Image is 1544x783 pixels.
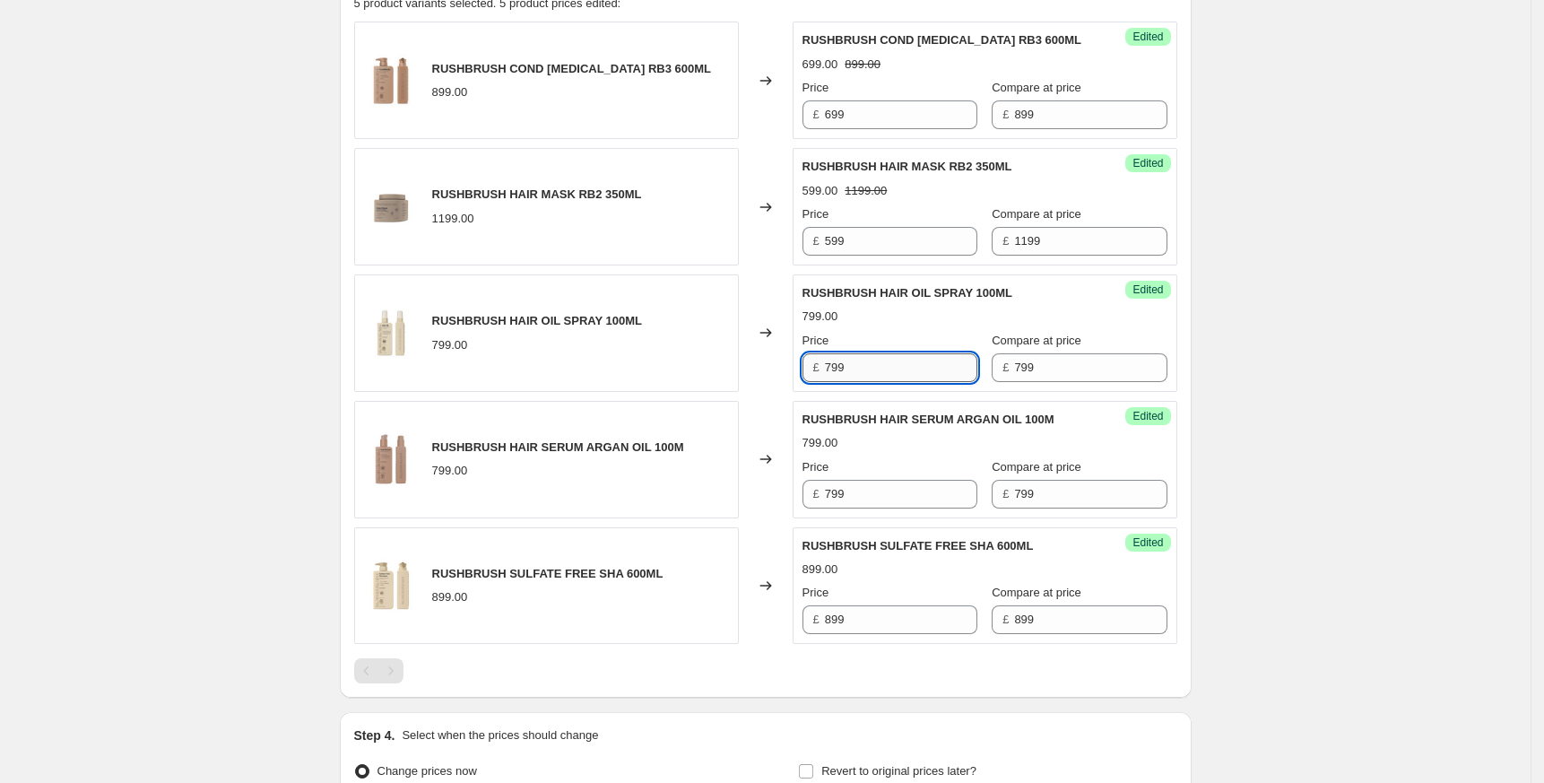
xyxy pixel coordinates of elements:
[432,83,468,101] div: 899.00
[432,336,468,354] div: 799.00
[802,33,1082,47] span: RUSHBRUSH COND [MEDICAL_DATA] RB3 600ML
[802,561,838,579] div: 899.00
[432,62,712,75] span: RUSHBRUSH COND [MEDICAL_DATA] RB3 600ML
[432,314,643,327] span: RUSHBRUSH HAIR OIL SPRAY 100ML
[377,764,477,778] span: Change prices now
[802,182,838,200] div: 599.00
[802,286,1013,300] span: RUSHBRUSH HAIR OIL SPRAY 100ML
[432,187,642,201] span: RUSHBRUSH HAIR MASK RB2 350ML
[1002,234,1009,248] span: £
[364,559,418,613] img: 01JW1MZB75S15FMR04804S3G0F_80x.jpg
[432,462,468,480] div: 799.00
[432,210,474,228] div: 1199.00
[1132,409,1163,423] span: Edited
[432,567,664,580] span: RUSHBRUSH SULFATE FREE SHA 600ML
[1132,156,1163,170] span: Edited
[402,726,598,744] p: Select when the prices should change
[802,434,838,452] div: 799.00
[802,308,838,326] div: 799.00
[992,460,1081,474] span: Compare at price
[992,81,1081,94] span: Compare at price
[813,108,820,121] span: £
[845,182,887,200] strike: 1199.00
[1002,613,1009,626] span: £
[364,180,418,234] img: 01JW1ADBA3XAW24D70S7MHKXR2_80x.jpg
[1132,283,1163,297] span: Edited
[802,334,829,347] span: Price
[364,306,418,360] img: 01JW1MQDRPYK6C3Q41SBQXN3NK_80x.jpg
[802,81,829,94] span: Price
[802,160,1012,173] span: RUSHBRUSH HAIR MASK RB2 350ML
[432,440,684,454] span: RUSHBRUSH HAIR SERUM ARGAN OIL 100M
[432,588,468,606] div: 899.00
[1132,535,1163,550] span: Edited
[802,207,829,221] span: Price
[1002,361,1009,374] span: £
[813,487,820,500] span: £
[1132,30,1163,44] span: Edited
[992,207,1081,221] span: Compare at price
[364,54,418,108] img: 01JW1MN2HQDRAK04TJ0PNK8WST_80x.jpg
[1002,487,1009,500] span: £
[845,56,880,74] strike: 899.00
[354,726,395,744] h2: Step 4.
[992,334,1081,347] span: Compare at price
[802,460,829,474] span: Price
[813,613,820,626] span: £
[802,413,1054,426] span: RUSHBRUSH HAIR SERUM ARGAN OIL 100M
[802,539,1034,552] span: RUSHBRUSH SULFATE FREE SHA 600ML
[813,361,820,374] span: £
[802,56,838,74] div: 699.00
[364,432,418,486] img: 01JW1MEHRE14706YBZB9VM899E_80x.jpg
[802,586,829,599] span: Price
[821,764,976,778] span: Revert to original prices later?
[1002,108,1009,121] span: £
[354,658,403,683] nav: Pagination
[992,586,1081,599] span: Compare at price
[813,234,820,248] span: £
